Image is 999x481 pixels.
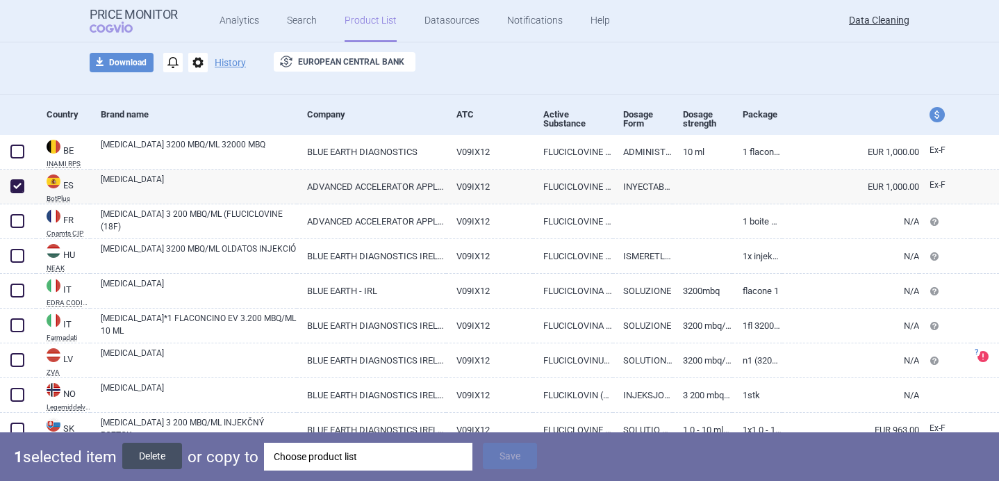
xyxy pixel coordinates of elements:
[930,423,946,433] span: Ex-factory price
[47,195,90,202] abbr: BotPlus — Online database developed by the General Council of Official Associations of Pharmacist...
[47,140,60,154] img: Belgium
[101,312,297,337] a: [MEDICAL_DATA]*1 FLACONCINO EV 3.200 MBQ/ML 10 ML
[446,170,532,204] a: V09IX12
[782,170,919,204] a: EUR 1,000.00
[297,274,447,308] a: BLUE EARTH - IRL
[297,378,447,412] a: BLUE EARTH DIAGNOSTICS IRELAND LTD
[732,274,782,308] a: flacone 1
[446,413,532,447] a: V09IX12
[446,343,532,377] a: V09IX12
[782,413,919,447] a: EUR 963.00
[533,413,613,447] a: FLUCICLOVINE (18F)
[919,175,971,196] a: Ex-F
[101,97,297,131] div: Brand name
[672,274,732,308] a: 3200MBQ
[14,448,23,466] strong: 1
[36,173,90,202] a: ESESBotPlus
[446,239,532,273] a: V09IX12
[274,52,415,72] button: European Central Bank
[919,140,971,161] a: Ex-F
[672,309,732,343] a: 3200 MBQ/ML
[90,8,178,22] strong: Price Monitor
[613,170,672,204] a: INYECTABLE INTRAVENOSO
[47,209,60,223] img: France
[36,208,90,237] a: FRFRCnamts CIP
[782,239,919,273] a: N/A
[36,243,90,272] a: HUHUNEAK
[930,145,946,155] span: Ex-factory price
[101,173,297,198] a: [MEDICAL_DATA]
[297,413,447,447] a: BLUE EARTH DIAGNOSTICS IRELAND LTD
[533,309,613,343] a: FLUCICLOVINA 18F
[613,239,672,273] a: ISMERETLEN
[533,239,613,273] a: FLUCICLOVINE (18F)
[36,138,90,168] a: BEBEINAMI RPS
[683,97,732,140] div: Dosage strength
[101,347,297,372] a: [MEDICAL_DATA]
[297,343,447,377] a: BLUE EARTH DIAGNOSTICS IRELAND LTD, [GEOGRAPHIC_DATA]
[732,309,782,343] a: 1FL 3200MBQ/ML 10ML
[732,378,782,412] a: 1stk
[782,274,919,308] a: N/A
[90,53,154,72] button: Download
[47,334,90,341] abbr: Farmadati — Online database developed by Farmadati Italia S.r.l., Italia.
[782,378,919,412] a: N/A
[672,413,732,447] a: 1,0 - 10 ml/3200 - 32 000 MBq (liek.inj.skl.-10 ml)
[533,170,613,204] a: FLUCICLOVINE (18F)
[613,309,672,343] a: SOLUZIONE
[47,244,60,258] img: Hungary
[732,239,782,273] a: 1x injekciós üvegben (10 ml-es)
[297,135,447,169] a: BLUE EARTH DIAGNOSTICS
[623,97,672,140] div: Dosage Form
[297,170,447,204] a: ADVANCED ACCELERATOR APPLICATIONS
[122,443,182,469] button: Delete
[533,274,613,308] a: FLUCICLOVINA (18 F)
[613,274,672,308] a: SOLUZIONE
[456,97,532,131] div: ATC
[90,8,178,34] a: Price MonitorCOGVIO
[47,404,90,411] abbr: Legemiddelverke — List of medicinal products published by the Norwegian Medicines Agency.
[446,274,532,308] a: V09IX12
[36,312,90,341] a: ITITFarmadati
[36,382,90,411] a: NONOLegemiddelverke
[533,343,613,377] a: FLUCICLOVINUM (18F)
[47,279,60,293] img: Italy
[919,418,971,439] a: Ex-F
[101,243,297,268] a: [MEDICAL_DATA] 3200 MBQ/ML OLDATOS INJEKCIÓ
[782,135,919,169] a: EUR 1,000.00
[672,135,732,169] a: 10 mL
[264,443,472,471] div: Choose product list
[782,309,919,343] a: N/A
[297,239,447,273] a: BLUE EARTH DIAGNOSTICS IRELAND LIMITED
[972,348,980,357] span: ?
[188,443,258,471] p: or copy to
[543,97,613,140] div: Active Substance
[732,135,782,169] a: 1 flacon injectable 10 mL solution injectable, 1 dose
[47,230,90,237] abbr: Cnamts CIP — Database of National Insurance Fund for Salaried Worker (code CIP), France.
[101,208,297,233] a: [MEDICAL_DATA] 3 200 MBQ/ML (FLUCICLOVINE (18F)
[446,204,532,238] a: V09IX12
[732,343,782,377] a: N1 (3200 MBq/ml)
[613,413,672,447] a: SOLUTIO PRO INIECTIONE
[743,97,782,131] div: Package
[533,204,613,238] a: FLUCICLOVINE (18F)
[36,416,90,446] a: SKSKUUC-LP C
[101,416,297,441] a: [MEDICAL_DATA] 3 200 MBQ/ML INJEKČNÝ ROZTOK
[47,369,90,376] abbr: ZVA — Online database developed by State Agency of Medicines Republic of Latvia.
[36,347,90,376] a: LVLVZVA
[782,343,919,377] a: N/A
[47,265,90,272] abbr: NEAK — PUPHA database published by the National Health Insurance Fund of Hungary.
[14,443,117,471] p: selected item
[47,300,90,307] abbr: EDRA CODIFA — Information system on drugs and health products published by Edra LSWR S.p.A.
[215,58,246,67] button: History
[47,383,60,397] img: Norway
[47,161,90,168] abbr: INAMI RPS — National Institute for Health Disability Insurance, Belgium. Programme web - Médicame...
[274,443,463,471] div: Choose product list
[446,135,532,169] a: V09IX12
[90,22,152,33] span: COGVIO
[36,277,90,307] a: ITITEDRA CODIFA
[930,180,946,190] span: Ex-factory price
[483,443,537,469] button: Save
[47,418,60,432] img: Slovakia
[732,413,782,447] a: 1x1,0 - 10 ml/3200 - 32 000 MBq (liek.inj.skl.-10 ml)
